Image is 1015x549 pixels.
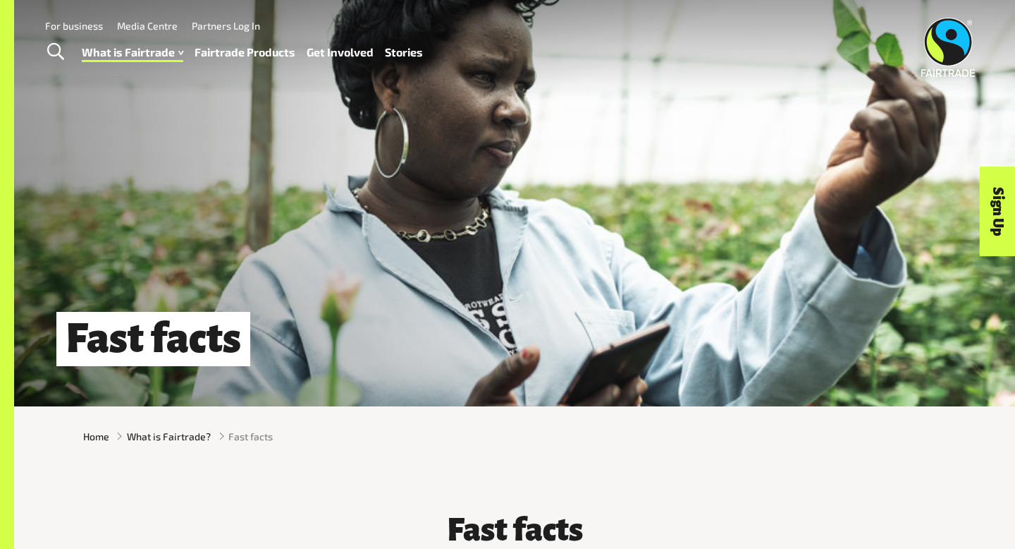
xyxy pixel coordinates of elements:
a: Partners Log In [192,20,260,32]
img: Fairtrade Australia New Zealand logo [921,18,976,77]
a: Stories [385,42,423,63]
a: Fairtrade Products [195,42,295,63]
a: Toggle Search [38,35,73,70]
a: Get Involved [307,42,374,63]
h1: Fast facts [56,312,250,366]
a: For business [45,20,103,32]
h3: Fast facts [303,512,726,548]
a: Home [83,429,109,444]
a: What is Fairtrade? [127,429,211,444]
a: What is Fairtrade [82,42,183,63]
a: Media Centre [117,20,178,32]
span: Fast facts [228,429,273,444]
